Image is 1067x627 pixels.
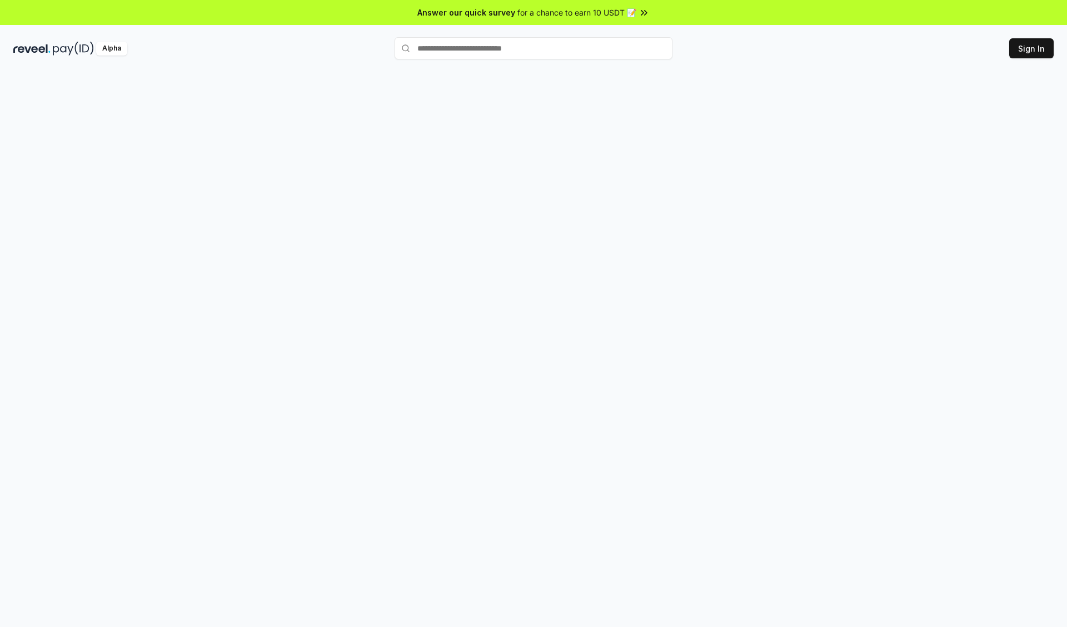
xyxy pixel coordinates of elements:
div: Alpha [96,42,127,56]
img: reveel_dark [13,42,51,56]
button: Sign In [1009,38,1054,58]
span: for a chance to earn 10 USDT 📝 [517,7,636,18]
img: pay_id [53,42,94,56]
span: Answer our quick survey [417,7,515,18]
